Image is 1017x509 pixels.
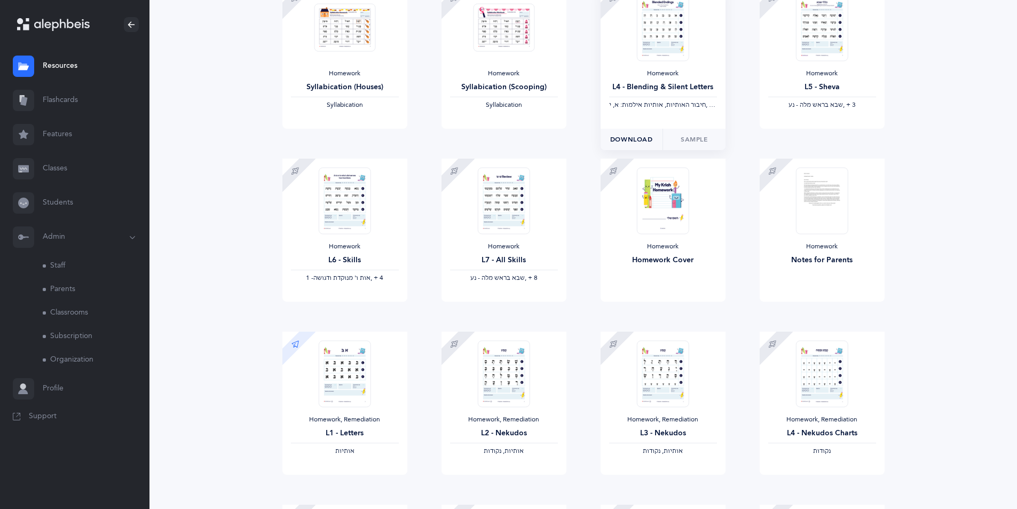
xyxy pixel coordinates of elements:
span: ‫אותיות‬ [335,447,354,455]
button: Download [601,129,663,150]
img: Notes_to_parents_thumbnail_1591126900.png [795,167,848,234]
div: ‪, + 3‬ [768,101,876,109]
div: Homework [609,69,717,78]
span: 1 - [306,274,313,281]
img: Homework_L7_AllSkills_R_EN_thumbnail_1741220438.png [477,167,530,234]
span: ‫שבא בראש מלה - נע‬ [470,274,525,281]
span: ‫שבא בראש מלה - נע‬ [789,101,843,108]
div: L4 - Blending & Silent Letters [609,82,717,93]
div: Syllabication (Scooping) [450,82,558,93]
div: Homework, Remediation [768,416,876,424]
div: Homework [768,69,876,78]
a: Sample [663,129,726,150]
div: Syllabication (Houses) [291,82,399,93]
div: L4 - Nekudos Charts [768,428,876,439]
div: ‪, + 1‬ [609,101,717,109]
img: RemediationHomework-L1-Letters-K_2_EN_thumbnail_1724623926.png [318,340,370,407]
span: Download [610,135,653,144]
a: Subscription [43,325,149,348]
span: ‫חיבור האותיות, אותיות אילמות: א, י‬ [609,101,706,108]
div: L2 - Nekudos [450,428,558,439]
span: ‫אות ו' מנוקדת ודגושה‬ [313,274,370,281]
div: Syllabication [291,101,399,109]
div: L1 - Letters [291,428,399,439]
a: Organization [43,348,149,372]
div: ‪, + 4‬ [291,274,399,283]
img: Homework_Syllabication-EN_Red_Scooping_EN_thumbnail_1724301177.png [473,3,534,52]
div: Homework [768,242,876,251]
img: Homework_L6_Skills_R_EN_thumbnail_1731264757.png [318,167,370,234]
img: Homework-Cover-EN_thumbnail_1597602968.png [636,167,689,234]
a: Parents [43,278,149,301]
img: RemediationHomework-L4_Nekudos_K_EN_thumbnail_1724298118.png [795,340,848,407]
div: Syllabication [450,101,558,109]
img: RemediationHomework-L2-Nekudos-K_EN_thumbnail_1724296785.png [477,340,530,407]
div: Homework [291,69,399,78]
span: Support [29,411,57,422]
div: L5 - Sheva [768,82,876,93]
div: L7 - All Skills [450,255,558,266]
div: Homework, Remediation [450,416,558,424]
div: Homework [609,242,717,251]
div: Homework Cover [609,255,717,266]
div: Notes for Parents [768,255,876,266]
div: Homework [291,242,399,251]
img: Homework_Syllabication-EN_Red_Houses_EN_thumbnail_1724301135.png [314,3,375,52]
div: Homework, Remediation [609,416,717,424]
div: ‪, + 8‬ [450,274,558,283]
a: Classrooms [43,301,149,325]
div: L6 - Skills [291,255,399,266]
div: Homework [450,69,558,78]
div: L3 - Nekudos [609,428,717,439]
div: Homework, Remediation [291,416,399,424]
div: Homework [450,242,558,251]
span: ‫נקודות‬ [813,447,831,455]
span: ‫אותיות, נקודות‬ [643,447,683,455]
span: ‫אותיות, נקודות‬ [484,447,524,455]
img: RemediationHomework-L3-Nekudos-K_EN_thumbnail_1724337474.png [636,340,689,407]
a: Staff [43,254,149,278]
